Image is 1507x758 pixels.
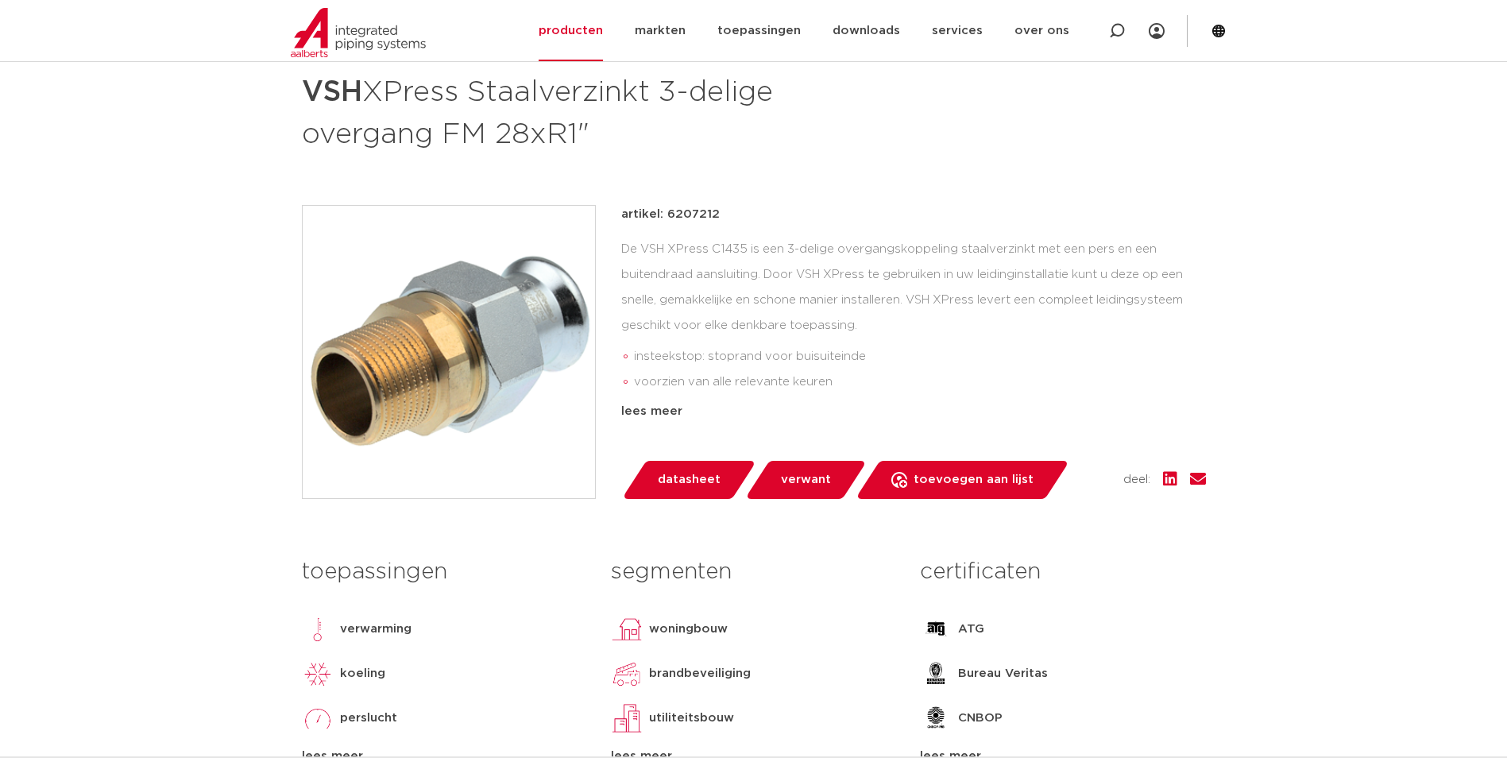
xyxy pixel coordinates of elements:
[1123,470,1150,489] span: deel:
[621,237,1206,396] div: De VSH XPress C1435 is een 3-delige overgangskoppeling staalverzinkt met een pers en een buitendr...
[744,461,867,499] a: verwant
[302,68,898,154] h1: XPress Staalverzinkt 3-delige overgang FM 28xR1"
[958,664,1048,683] p: Bureau Veritas
[302,556,587,588] h3: toepassingen
[658,467,721,493] span: datasheet
[340,664,385,683] p: koeling
[958,620,984,639] p: ATG
[649,709,734,728] p: utiliteitsbouw
[920,702,952,734] img: CNBOP
[302,613,334,645] img: verwarming
[920,658,952,690] img: Bureau Veritas
[611,658,643,690] img: brandbeveiliging
[958,709,1003,728] p: CNBOP
[914,467,1034,493] span: toevoegen aan lijst
[621,461,756,499] a: datasheet
[649,620,728,639] p: woningbouw
[302,78,362,106] strong: VSH
[634,344,1206,369] li: insteekstop: stoprand voor buisuiteinde
[634,395,1206,420] li: Leak Before Pressed-functie
[621,205,720,224] p: artikel: 6207212
[781,467,831,493] span: verwant
[302,658,334,690] img: koeling
[611,556,896,588] h3: segmenten
[611,613,643,645] img: woningbouw
[621,402,1206,421] div: lees meer
[340,620,412,639] p: verwarming
[920,556,1205,588] h3: certificaten
[649,664,751,683] p: brandbeveiliging
[611,702,643,734] img: utiliteitsbouw
[302,702,334,734] img: perslucht
[303,206,595,498] img: Product Image for VSH XPress Staalverzinkt 3-delige overgang FM 28xR1"
[340,709,397,728] p: perslucht
[920,613,952,645] img: ATG
[634,369,1206,395] li: voorzien van alle relevante keuren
